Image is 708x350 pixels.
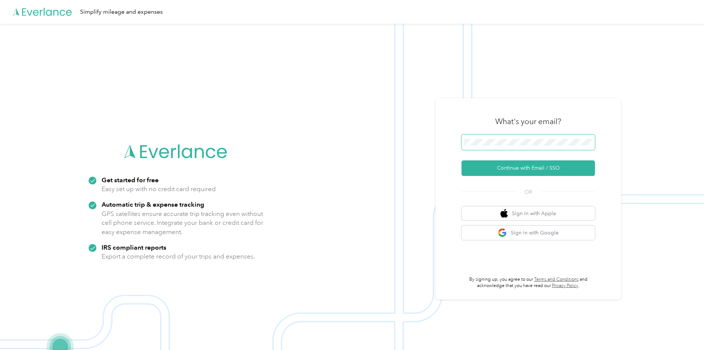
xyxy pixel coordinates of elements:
[102,243,166,251] strong: IRS compliant reports
[515,188,541,196] span: OR
[498,228,507,237] img: google logo
[102,184,216,194] p: Easy set up with no credit card required
[500,209,508,218] img: apple logo
[461,206,595,221] button: apple logoSign in with Apple
[102,200,204,208] strong: Automatic trip & expense tracking
[461,226,595,240] button: google logoSign in with Google
[102,176,159,184] strong: Get started for free
[102,252,255,261] p: Export a complete record of your trips and expenses.
[495,116,561,127] h3: What's your email?
[461,276,595,289] p: By signing up, you agree to our and acknowledge that you have read our .
[102,209,264,237] p: GPS satellites ensure accurate trip tracking even without cell phone service. Integrate your bank...
[552,283,578,289] a: Privacy Policy
[534,277,579,282] a: Terms and Conditions
[80,7,163,17] div: Simplify mileage and expenses
[461,160,595,176] button: Continue with Email / SSO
